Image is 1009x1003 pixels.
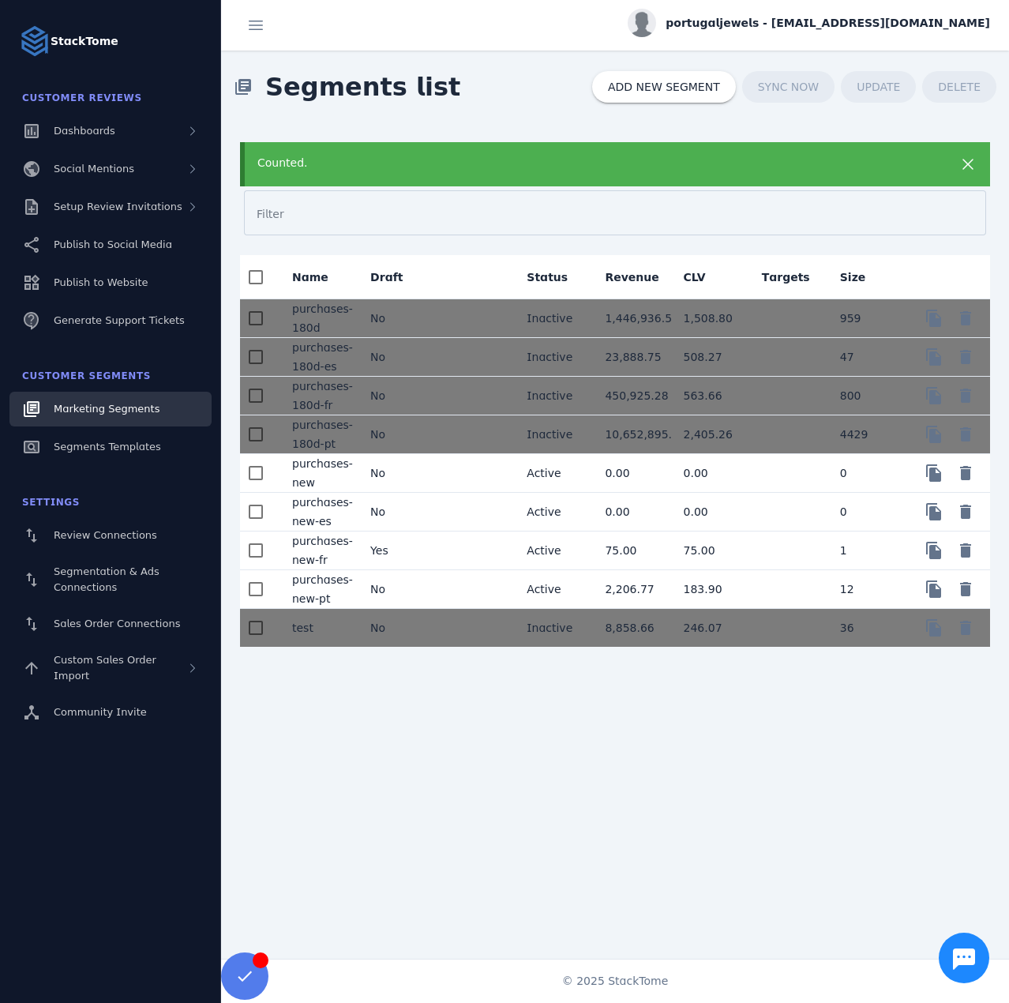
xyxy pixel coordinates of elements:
[671,570,749,609] mat-cell: 183.90
[840,269,880,285] div: Size
[54,201,182,212] span: Setup Review Invitations
[9,265,212,300] a: Publish to Website
[562,973,669,990] span: © 2025 StackTome
[514,338,592,377] mat-cell: Inactive
[358,338,436,377] mat-cell: No
[514,493,592,532] mat-cell: Active
[22,370,151,381] span: Customer Segments
[54,239,172,250] span: Publish to Social Media
[9,518,212,553] a: Review Connections
[671,609,749,647] mat-cell: 246.07
[628,9,656,37] img: profile.jpg
[22,497,80,508] span: Settings
[671,415,749,454] mat-cell: 2,405.26
[51,33,118,50] strong: StackTome
[514,532,592,570] mat-cell: Active
[9,227,212,262] a: Publish to Social Media
[514,454,592,493] mat-cell: Active
[918,573,950,605] button: Copy
[358,454,436,493] mat-cell: No
[54,706,147,718] span: Community Invite
[257,155,906,171] div: Counted.
[279,570,358,609] mat-cell: purchases-new-pt
[370,269,403,285] div: Draft
[592,377,670,415] mat-cell: 450,925.28
[358,609,436,647] mat-cell: No
[279,377,358,415] mat-cell: purchases-180d-fr
[840,269,866,285] div: Size
[279,609,358,647] mat-cell: test
[514,377,592,415] mat-cell: Inactive
[827,570,906,609] mat-cell: 12
[749,255,827,299] mat-header-cell: Targets
[918,302,950,334] button: Copy
[592,415,670,454] mat-cell: 10,652,895.00
[950,457,981,489] button: Delete
[671,454,749,493] mat-cell: 0.00
[605,269,658,285] div: Revenue
[9,430,212,464] a: Segments Templates
[54,654,156,682] span: Custom Sales Order Import
[592,71,736,103] button: ADD NEW SEGMENT
[527,269,582,285] div: Status
[827,299,906,338] mat-cell: 959
[358,299,436,338] mat-cell: No
[592,609,670,647] mat-cell: 8,858.66
[950,573,981,605] button: Delete
[54,314,185,326] span: Generate Support Tickets
[279,532,358,570] mat-cell: purchases-new-fr
[279,338,358,377] mat-cell: purchases-180d-es
[592,493,670,532] mat-cell: 0.00
[950,380,981,411] button: Delete
[279,415,358,454] mat-cell: purchases-180d-pt
[918,612,950,644] button: Copy
[9,392,212,426] a: Marketing Segments
[592,338,670,377] mat-cell: 23,888.75
[514,570,592,609] mat-cell: Active
[253,55,473,118] span: Segments list
[918,457,950,489] button: Copy
[605,269,673,285] div: Revenue
[54,276,148,288] span: Publish to Website
[827,493,906,532] mat-cell: 0
[358,570,436,609] mat-cell: No
[54,163,134,175] span: Social Mentions
[370,269,417,285] div: Draft
[950,496,981,528] button: Delete
[592,299,670,338] mat-cell: 1,446,936.50
[514,299,592,338] mat-cell: Inactive
[358,377,436,415] mat-cell: No
[950,341,981,373] button: Delete
[9,303,212,338] a: Generate Support Tickets
[9,556,212,603] a: Segmentation & Ads Connections
[9,607,212,641] a: Sales Order Connections
[684,269,706,285] div: CLV
[257,208,284,220] mat-label: Filter
[827,377,906,415] mat-cell: 800
[671,299,749,338] mat-cell: 1,508.80
[918,496,950,528] button: Copy
[54,565,159,593] span: Segmentation & Ads Connections
[827,415,906,454] mat-cell: 4429
[827,609,906,647] mat-cell: 36
[950,302,981,334] button: Delete
[827,338,906,377] mat-cell: 47
[22,92,142,103] span: Customer Reviews
[671,493,749,532] mat-cell: 0.00
[684,269,720,285] div: CLV
[918,535,950,566] button: Copy
[234,77,253,96] mat-icon: library_books
[54,441,161,453] span: Segments Templates
[54,618,180,629] span: Sales Order Connections
[628,9,990,37] button: portugaljewels - [EMAIL_ADDRESS][DOMAIN_NAME]
[358,415,436,454] mat-cell: No
[918,380,950,411] button: Copy
[592,532,670,570] mat-cell: 75.00
[292,269,343,285] div: Name
[54,529,157,541] span: Review Connections
[292,269,328,285] div: Name
[671,338,749,377] mat-cell: 508.27
[950,535,981,566] button: Delete
[671,532,749,570] mat-cell: 75.00
[279,454,358,493] mat-cell: purchases-new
